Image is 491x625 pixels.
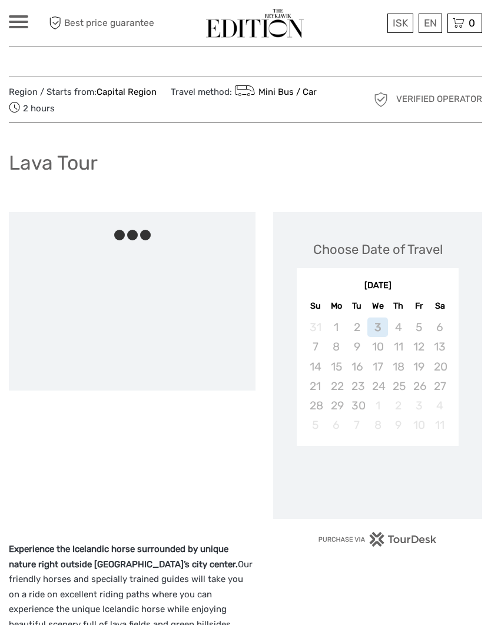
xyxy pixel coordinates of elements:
[46,14,154,33] span: Best price guarantee
[326,415,347,435] div: Not available Monday, October 6th, 2025
[326,357,347,376] div: Not available Monday, September 15th, 2025
[347,337,367,356] div: Not available Tuesday, September 9th, 2025
[429,376,450,396] div: Not available Saturday, September 27th, 2025
[388,415,409,435] div: Not available Thursday, October 9th, 2025
[388,357,409,376] div: Not available Thursday, September 18th, 2025
[305,298,326,314] div: Su
[388,298,409,314] div: Th
[467,17,477,29] span: 0
[326,298,347,314] div: Mo
[326,318,347,337] div: Not available Monday, September 1st, 2025
[367,396,388,415] div: Not available Wednesday, October 1st, 2025
[429,318,450,337] div: Not available Saturday, September 6th, 2025
[367,376,388,396] div: Not available Wednesday, September 24th, 2025
[97,87,157,97] a: Capital Region
[374,476,381,484] div: Loading...
[388,396,409,415] div: Not available Thursday, October 2nd, 2025
[409,337,429,356] div: Not available Friday, September 12th, 2025
[367,415,388,435] div: Not available Wednesday, October 8th, 2025
[347,396,367,415] div: Not available Tuesday, September 30th, 2025
[371,90,390,109] img: verified_operator_grey_128.png
[409,376,429,396] div: Not available Friday, September 26th, 2025
[9,100,55,116] span: 2 hours
[305,376,326,396] div: Not available Sunday, September 21st, 2025
[171,83,317,100] span: Travel method:
[305,337,326,356] div: Not available Sunday, September 7th, 2025
[9,86,157,98] span: Region / Starts from:
[419,14,442,33] div: EN
[9,544,238,570] strong: Experience the Icelandic horse surrounded by unique nature right outside [GEOGRAPHIC_DATA]’s city...
[305,415,326,435] div: Not available Sunday, October 5th, 2025
[297,280,459,292] div: [DATE]
[409,396,429,415] div: Not available Friday, October 3rd, 2025
[429,298,450,314] div: Sa
[347,376,367,396] div: Not available Tuesday, September 23rd, 2025
[305,396,326,415] div: Not available Sunday, September 28th, 2025
[367,318,388,337] div: Not available Wednesday, September 3rd, 2025
[367,357,388,376] div: Not available Wednesday, September 17th, 2025
[429,337,450,356] div: Not available Saturday, September 13th, 2025
[393,17,408,29] span: ISK
[409,415,429,435] div: Not available Friday, October 10th, 2025
[347,318,367,337] div: Not available Tuesday, September 2nd, 2025
[326,396,347,415] div: Not available Monday, September 29th, 2025
[347,415,367,435] div: Not available Tuesday, October 7th, 2025
[388,337,409,356] div: Not available Thursday, September 11th, 2025
[232,87,317,97] a: Mini Bus / Car
[313,240,443,259] div: Choose Date of Travel
[367,337,388,356] div: Not available Wednesday, September 10th, 2025
[347,298,367,314] div: Tu
[429,396,450,415] div: Not available Saturday, October 4th, 2025
[305,357,326,376] div: Not available Sunday, September 14th, 2025
[388,318,409,337] div: Not available Thursday, September 4th, 2025
[326,376,347,396] div: Not available Monday, September 22nd, 2025
[367,298,388,314] div: We
[409,318,429,337] div: Not available Friday, September 5th, 2025
[409,357,429,376] div: Not available Friday, September 19th, 2025
[347,357,367,376] div: Not available Tuesday, September 16th, 2025
[409,298,429,314] div: Fr
[388,376,409,396] div: Not available Thursday, September 25th, 2025
[300,318,454,435] div: month 2025-09
[305,318,326,337] div: Not available Sunday, August 31st, 2025
[396,93,482,105] span: Verified Operator
[318,532,437,547] img: PurchaseViaTourDesk.png
[429,415,450,435] div: Not available Saturday, October 11th, 2025
[326,337,347,356] div: Not available Monday, September 8th, 2025
[206,9,304,38] img: The Reykjavík Edition
[429,357,450,376] div: Not available Saturday, September 20th, 2025
[9,151,98,175] h1: Lava Tour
